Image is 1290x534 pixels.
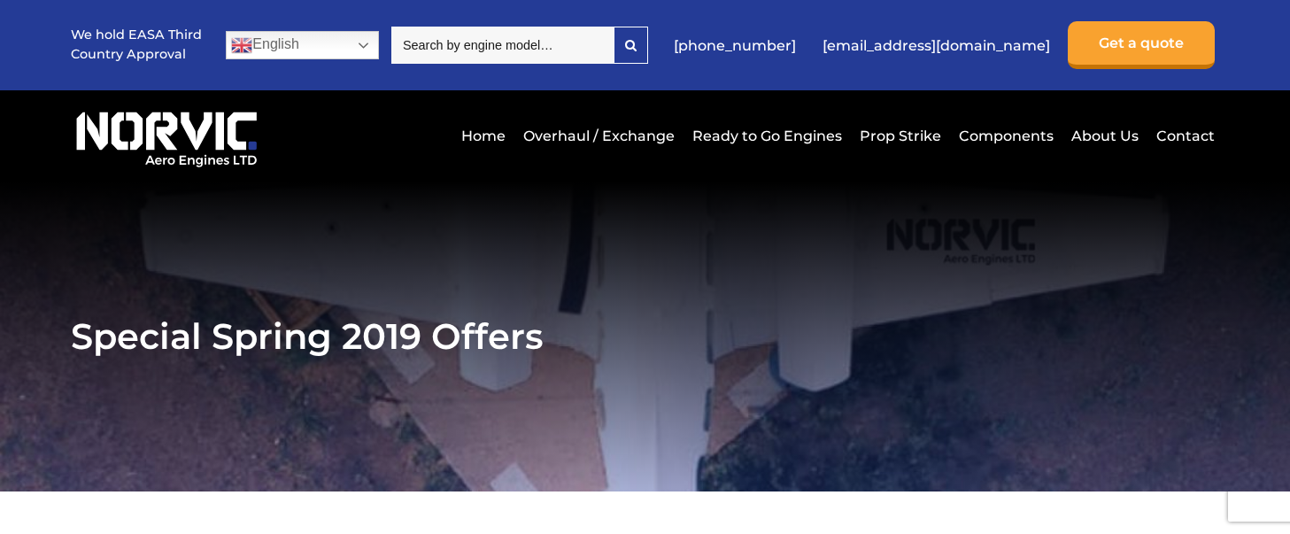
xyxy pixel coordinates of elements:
a: Contact [1152,114,1215,158]
a: Prop Strike [855,114,946,158]
a: About Us [1067,114,1143,158]
a: [EMAIL_ADDRESS][DOMAIN_NAME] [814,24,1059,67]
a: Components [954,114,1058,158]
a: Overhaul / Exchange [519,114,679,158]
a: [PHONE_NUMBER] [665,24,805,67]
img: Norvic Aero Engines logo [71,104,262,168]
a: Home [457,114,510,158]
a: English [226,31,379,59]
img: en [231,35,252,56]
a: Ready to Go Engines [688,114,846,158]
p: We hold EASA Third Country Approval [71,26,204,64]
h1: Special Spring 2019 Offers [71,314,1218,358]
input: Search by engine model… [391,27,614,64]
a: Get a quote [1068,21,1215,69]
